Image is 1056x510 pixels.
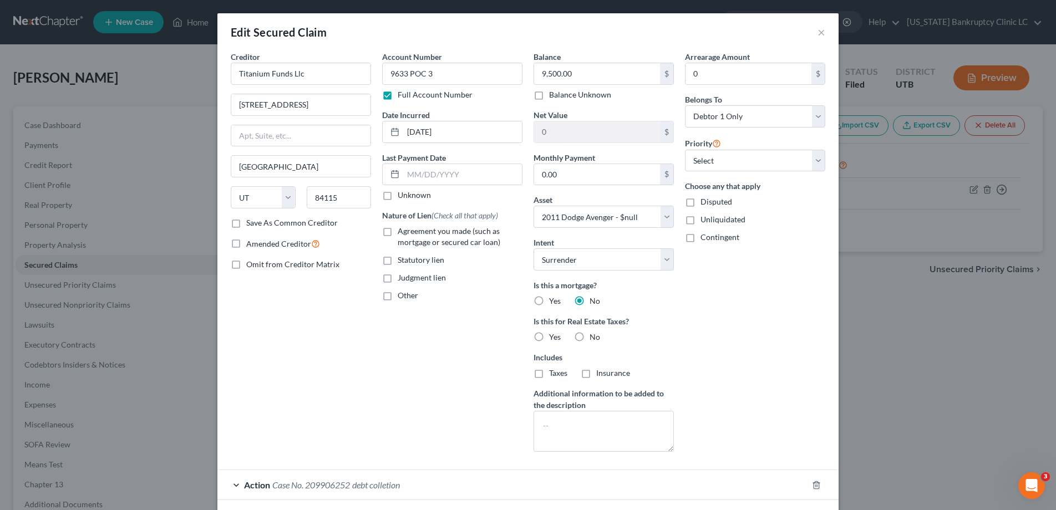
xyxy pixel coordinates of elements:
label: Account Number [382,51,442,63]
label: Net Value [534,109,567,121]
span: Asset [534,195,552,205]
span: 3 [1041,472,1050,481]
span: Action [244,480,270,490]
label: Is this for Real Estate Taxes? [534,315,674,327]
span: Belongs To [685,95,722,104]
label: Full Account Number [398,89,473,100]
iframe: Intercom live chat [1018,472,1045,499]
span: Omit from Creditor Matrix [246,259,339,269]
span: Contingent [700,232,739,242]
label: Arrearage Amount [685,51,750,63]
label: Monthly Payment [534,152,595,164]
label: Last Payment Date [382,152,446,164]
label: Date Incurred [382,109,430,121]
div: Edit Secured Claim [231,24,327,40]
input: Enter zip... [307,186,372,208]
button: × [818,25,825,39]
input: 0.00 [534,121,660,142]
input: Search creditor by name... [231,63,371,85]
label: Balance Unknown [549,89,611,100]
label: Is this a mortgage? [534,279,674,291]
span: Taxes [549,368,567,378]
label: Includes [534,351,674,363]
label: Save As Common Creditor [246,217,338,228]
label: Intent [534,237,554,248]
span: Yes [549,296,561,305]
span: Judgment lien [398,273,446,282]
span: Insurance [596,368,630,378]
input: MM/DD/YYYY [403,121,522,142]
span: Agreement you made (such as mortgage or secured car loan) [398,226,500,247]
span: Statutory lien [398,255,444,264]
span: Unliquidated [700,215,745,224]
input: -- [382,63,522,85]
input: 0.00 [534,164,660,185]
div: $ [660,164,673,185]
input: Apt, Suite, etc... [231,125,370,146]
label: Nature of Lien [382,210,498,221]
label: Balance [534,51,561,63]
div: $ [811,63,825,84]
input: Enter address... [231,94,370,115]
input: 0.00 [534,63,660,84]
span: No [590,332,600,341]
span: Creditor [231,52,260,62]
label: Priority [685,136,721,150]
span: Case No. 209906252 [272,480,350,490]
div: $ [660,121,673,142]
div: $ [660,63,673,84]
input: 0.00 [686,63,811,84]
input: Enter city... [231,156,370,177]
label: Additional information to be added to the description [534,387,674,411]
span: No [590,296,600,305]
span: Amended Creditor [246,239,311,248]
span: Disputed [700,197,732,206]
span: Other [398,290,418,300]
span: debt colletion [352,480,400,490]
span: (Check all that apply) [431,211,498,220]
input: MM/DD/YYYY [403,164,522,185]
label: Choose any that apply [685,180,825,192]
span: Yes [549,332,561,341]
label: Unknown [398,190,431,201]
